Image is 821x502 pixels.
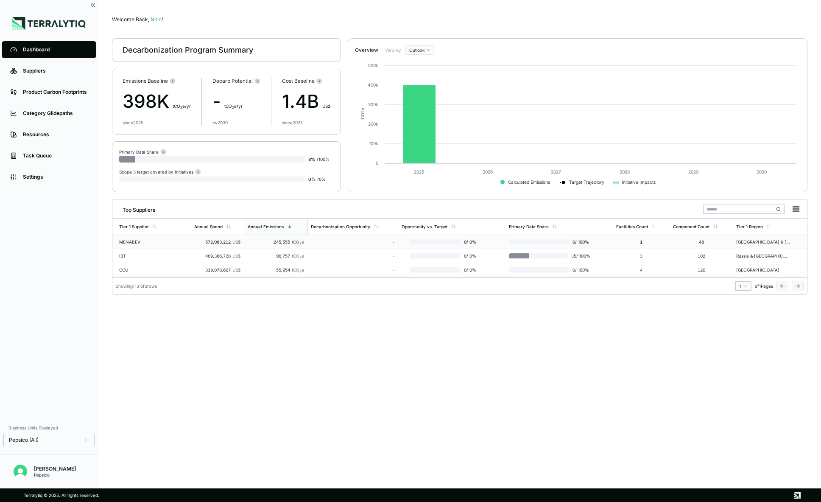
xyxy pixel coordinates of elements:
div: 102 [673,253,729,258]
div: Opportunity vs. Target [402,224,447,229]
span: 0 / 100 % [569,239,590,244]
div: Cost Baseline [282,78,330,84]
div: 96,757 [247,253,304,258]
span: 0 / 0 % [461,267,483,272]
span: 0 / 0 % [461,239,483,244]
button: Open user button [10,461,31,482]
div: 1 [739,283,748,289]
span: 8 % [308,157,315,162]
span: US$ [322,104,330,109]
span: Nitin [151,16,163,22]
div: 398K [123,88,191,115]
text: 300k [368,102,378,107]
div: since 2025 [282,120,303,125]
div: Product Carbon Footprints [23,89,88,95]
text: 500k [368,63,378,68]
div: - [212,88,260,115]
text: tCO e [360,108,365,121]
sub: 2 [180,106,182,109]
span: Pepsico (All) [9,437,39,443]
span: Outlook [409,48,424,53]
img: Nitin Shetty [14,465,27,478]
div: Showing 1 - 3 of 3 rows [116,283,157,289]
div: 48 [673,239,729,244]
span: tCO e [292,239,304,244]
div: - [311,239,395,244]
div: Tier 1 Region [736,224,763,229]
tspan: 2 [360,110,365,113]
text: 400k [368,82,378,87]
sub: 2 [232,106,234,109]
div: Facilities Count [616,224,648,229]
button: 1 [735,281,751,291]
span: 35 / 100 % [568,253,590,258]
div: Category Glidepaths [23,110,88,117]
div: Task Queue [23,152,88,159]
div: 572,083,212 [194,239,240,244]
span: of 1 Pages [755,283,773,289]
text: 2026 [483,169,493,174]
span: tCO e [292,267,304,272]
div: - [311,267,395,272]
text: Target Trajectory [569,179,604,185]
text: 2028 [620,169,630,174]
text: Calculated Emissions [508,179,550,185]
div: Resources [23,131,88,138]
div: 245,555 [247,239,304,244]
div: Business Units Displayed [3,423,95,433]
div: since 2025 [123,120,143,125]
div: 55,954 [247,267,304,272]
div: [GEOGRAPHIC_DATA] & [GEOGRAPHIC_DATA] [736,239,790,244]
div: Welcome Back, [112,16,807,23]
text: 2025 [414,169,424,174]
div: Top Suppliers [116,203,155,213]
button: Outlook [405,45,434,55]
div: Dashboard [23,46,88,53]
span: 0 % [308,177,316,182]
div: CCU [119,267,173,272]
div: Suppliers [23,67,88,74]
div: 319,078,607 [194,267,240,272]
span: t CO e/yr [224,104,243,109]
div: Primary Data Share [119,149,166,155]
span: US$ [232,239,240,244]
text: 2029 [688,169,698,174]
div: 469,386,728 [194,253,240,258]
div: 1 [616,239,667,244]
div: Component Count [673,224,709,229]
span: 0 / 100 % [569,267,590,272]
div: Overview [355,47,378,53]
div: Decarb Potential [212,78,260,84]
div: - [311,253,395,258]
div: Russia & [GEOGRAPHIC_DATA] [736,253,790,258]
sub: 2 [299,269,302,273]
div: 4 [616,267,667,272]
div: 3 [616,253,667,258]
span: / 100 % [317,157,330,162]
div: [GEOGRAPHIC_DATA] [736,267,790,272]
div: Settings [23,174,88,180]
div: Emissions Baseline [123,78,191,84]
span: 0 / 0 % [461,253,483,258]
text: 2027 [551,169,561,174]
span: / 0 % [317,177,326,182]
div: Annual Emissions [248,224,284,229]
div: IBT [119,253,173,258]
text: 2030 [757,169,767,174]
text: 200k [368,121,378,126]
div: Decarbonization Program Summary [123,45,253,55]
sub: 2 [299,241,302,245]
span: US$ [232,253,240,258]
label: View by [385,48,402,53]
sub: 2 [299,255,302,259]
div: Annual Spend [194,224,223,229]
text: 0 [376,160,378,165]
span: t CO e/yr [173,104,191,109]
span: US$ [232,267,240,272]
img: Logo [12,17,86,30]
div: MENABEV [119,239,173,244]
text: Initiative Impacts [622,179,656,185]
div: Primary Data Share [509,224,549,229]
div: Scope 3 target covered by Initiatives [119,168,201,175]
span: ! [162,16,163,22]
